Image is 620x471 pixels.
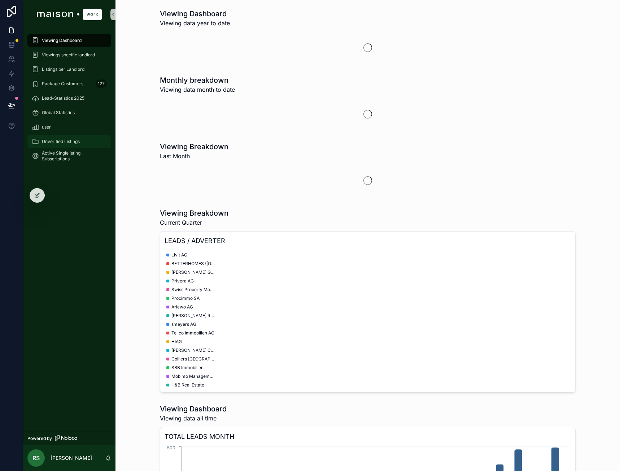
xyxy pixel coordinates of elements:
span: [PERSON_NAME] Commercial Realty SA [171,347,215,353]
span: [PERSON_NAME] Grundstücke AG [171,269,215,275]
div: chart [165,249,571,388]
a: user [27,121,111,134]
div: scrollable content [23,29,115,172]
div: 127 [96,79,107,88]
span: Viewing Dashboard [42,38,82,43]
a: Global Statistics [27,106,111,119]
span: Unverified Listings [42,139,80,144]
span: Active Singlelisting Subscriptions [42,150,104,162]
span: user [42,124,51,130]
span: SBB Immobilien [171,365,204,371]
span: Arlewo AG [171,304,193,310]
h3: TOTAL LEADS MONTH [165,432,571,442]
span: Global Statistics [42,110,75,116]
span: Mobimo Management AG [171,373,215,379]
a: Active Singlelisting Subscriptions [27,150,111,163]
a: Package Customers127 [27,77,111,90]
span: Package Customers [42,81,83,87]
span: Viewing data month to date [160,85,235,94]
span: H&B Real Estate [171,382,204,388]
span: Viewing data all time [160,414,227,423]
h1: Viewing Dashboard [160,404,227,414]
span: Colliers [GEOGRAPHIC_DATA] AG [171,356,215,362]
h1: Viewing Breakdown [160,208,228,218]
h3: LEADS / ADVERTER [165,236,571,246]
span: Viewing data year to date [160,19,230,27]
h1: Viewing Dashboard [160,9,230,19]
span: HIAG [171,339,182,345]
img: App logo [37,9,102,20]
h1: Monthly breakdown [160,75,235,85]
a: Listings per Landlord [27,63,111,76]
span: Viewings specific landlord [42,52,95,58]
span: [PERSON_NAME] Real Estate GmbH [171,313,215,319]
p: [PERSON_NAME] [51,454,92,462]
a: Powered by [23,432,115,445]
span: Privera AG [171,278,194,284]
a: Viewings specific landlord [27,48,111,61]
a: Lead-Statistics 2025 [27,92,111,105]
h1: Viewing Breakdown [160,142,228,152]
a: Unverified Listings [27,135,111,148]
span: Swiss Property Management AG [171,287,215,293]
span: Powered by [27,436,52,441]
a: Viewing Dashboard [27,34,111,47]
span: Last Month [160,152,228,160]
span: Tellco Immobilien AG [171,330,214,336]
span: Listings per Landlord [42,66,84,72]
span: Current Quarter [160,218,228,227]
span: Lead-Statistics 2025 [42,95,84,101]
span: RS [32,454,40,462]
span: Procimmo SA [171,295,200,301]
span: smeyers AG [171,321,196,327]
span: BETTERHOMES ([GEOGRAPHIC_DATA]) AG [171,261,215,267]
tspan: 500 [167,445,175,450]
span: Livit AG [171,252,187,258]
